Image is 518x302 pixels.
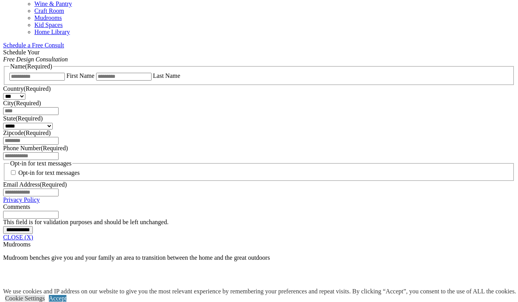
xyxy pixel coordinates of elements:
span: (Required) [25,63,52,70]
label: Country [3,85,51,92]
span: Mudrooms [3,241,30,248]
em: Free Design Consultation [3,56,68,63]
a: Schedule a Free Consult (opens a dropdown menu) [3,42,64,49]
span: (Required) [14,100,41,106]
a: Privacy Policy [3,196,40,203]
a: Cookie Settings [5,295,45,302]
label: Opt-in for text messages [18,169,80,176]
label: Email Address [3,181,67,188]
a: Home Library [34,29,70,35]
label: Zipcode [3,129,51,136]
span: (Required) [16,115,43,122]
a: Kid Spaces [34,22,63,28]
span: (Required) [41,145,68,151]
span: (Required) [40,181,67,188]
a: Mudrooms [34,14,62,21]
div: This field is for validation purposes and should be left unchanged. [3,219,515,226]
a: Wine & Pantry [34,0,72,7]
label: State [3,115,43,122]
span: (Required) [23,129,50,136]
label: First Name [66,72,95,79]
label: City [3,100,41,106]
label: Phone Number [3,145,68,151]
a: CLOSE (X) [3,234,33,241]
p: Mudroom benches give you and your family an area to transition between the home and the great out... [3,254,515,261]
span: (Required) [23,85,50,92]
div: We use cookies and IP address on our website to give you the most relevant experience by remember... [3,288,516,295]
a: Accept [49,295,66,302]
legend: Name [9,63,53,70]
span: Schedule Your [3,49,68,63]
label: Last Name [153,72,180,79]
a: Craft Room [34,7,64,14]
legend: Opt-in for text messages [9,160,72,167]
label: Comments [3,203,30,210]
